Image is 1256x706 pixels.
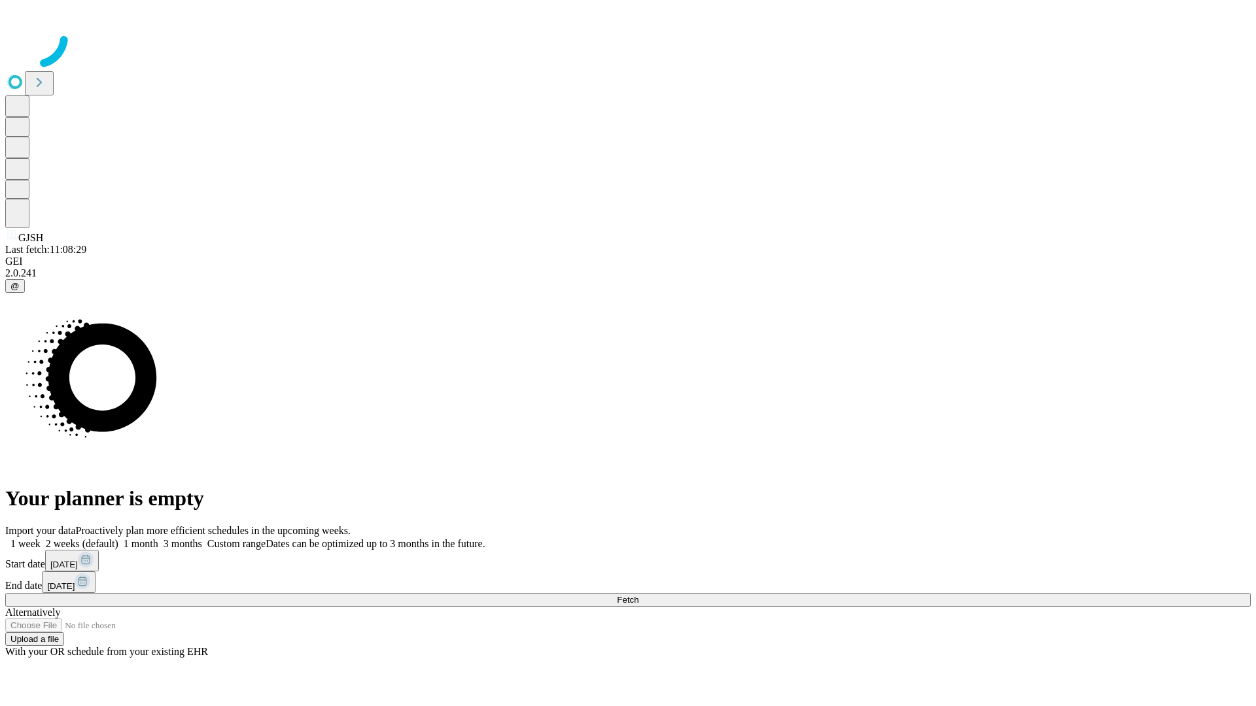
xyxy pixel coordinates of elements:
[5,267,1251,279] div: 2.0.241
[5,632,64,646] button: Upload a file
[46,538,118,549] span: 2 weeks (default)
[42,571,96,593] button: [DATE]
[5,607,60,618] span: Alternatively
[10,281,20,291] span: @
[50,560,78,569] span: [DATE]
[207,538,266,549] span: Custom range
[5,646,208,657] span: With your OR schedule from your existing EHR
[164,538,202,549] span: 3 months
[5,486,1251,511] h1: Your planner is empty
[5,244,86,255] span: Last fetch: 11:08:29
[266,538,485,549] span: Dates can be optimized up to 3 months in the future.
[617,595,638,605] span: Fetch
[5,279,25,293] button: @
[45,550,99,571] button: [DATE]
[124,538,158,549] span: 1 month
[5,525,76,536] span: Import your data
[5,550,1251,571] div: Start date
[10,538,41,549] span: 1 week
[76,525,351,536] span: Proactively plan more efficient schedules in the upcoming weeks.
[5,256,1251,267] div: GEI
[18,232,43,243] span: GJSH
[5,571,1251,593] div: End date
[5,593,1251,607] button: Fetch
[47,581,75,591] span: [DATE]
